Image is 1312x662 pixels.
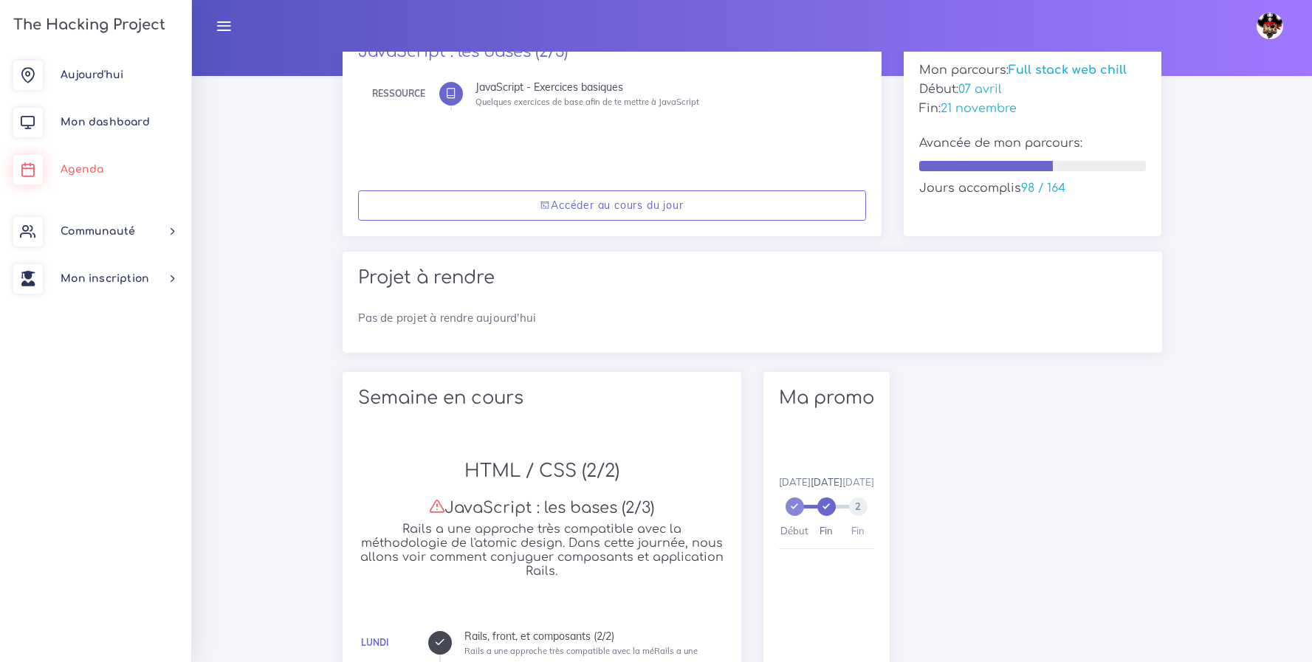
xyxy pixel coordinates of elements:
[361,637,388,648] a: Lundi
[358,387,726,409] h2: Semaine en cours
[919,63,1147,77] h5: Mon parcours:
[61,69,123,80] span: Aujourd'hui
[475,97,699,107] small: Quelques exercices de base afin de te mettre à JavaScript
[61,117,150,128] span: Mon dashboard
[811,476,842,488] span: [DATE]
[358,43,568,61] a: JavaScript : les bases (2/3)
[358,498,726,517] h3: JavaScript : les bases (2/3)
[464,631,726,641] div: Rails, front, et composants (2/2)
[958,83,1002,96] span: 07 avril
[1257,13,1283,39] img: avatar
[358,267,1147,289] h2: Projet à rendre
[941,102,1017,115] span: 21 novembre
[779,476,811,488] span: [DATE]
[919,83,1147,97] h5: Début:
[779,387,874,409] h2: Ma promo
[842,476,874,488] span: [DATE]
[919,102,1147,116] h5: Fin:
[817,497,836,516] span: 1
[61,164,103,175] span: Agenda
[358,523,726,579] h5: Rails a une approche très compatible avec la méthodologie de l'atomic design. Dans cette journée,...
[1021,182,1065,195] span: 98 / 164
[1009,63,1127,77] span: Full stack web chill
[358,309,1147,327] p: Pas de projet à rendre aujourd'hui
[358,461,726,482] h2: HTML / CSS (2/2)
[919,182,1147,196] h5: Jours accomplis
[849,497,868,516] span: 2
[475,82,855,92] div: JavaScript - Exercices basiques
[372,86,425,102] div: Ressource
[780,525,808,537] span: Début
[820,525,833,537] span: Fin
[61,273,149,284] span: Mon inscription
[786,497,804,516] span: 0
[358,190,866,221] a: Accéder au cours du jour
[61,226,135,237] span: Communauté
[851,525,865,537] span: Fin
[9,17,165,33] h3: The Hacking Project
[919,137,1147,151] h5: Avancée de mon parcours:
